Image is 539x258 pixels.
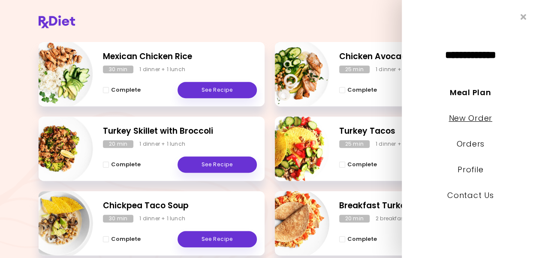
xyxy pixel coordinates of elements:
[139,66,185,73] div: 1 dinner + 1 lunch
[449,113,492,123] a: New Order
[339,125,493,138] h2: Turkey Tacos
[447,190,494,201] a: Contact Us
[103,159,141,170] button: Complete - Turkey Skillet with Broccoli
[103,51,257,63] h2: Mexican Chicken Rice
[103,66,133,73] div: 30 min
[178,82,257,98] a: See Recipe - Mexican Chicken Rice
[347,161,377,168] span: Complete
[339,66,370,73] div: 25 min
[22,113,93,184] img: Info - Turkey Skillet with Broccoli
[258,113,329,184] img: Info - Turkey Tacos
[103,200,257,212] h2: Chickpea Taco Soup
[103,125,257,138] h2: Turkey Skillet with Broccoli
[178,231,257,247] a: See Recipe - Chickpea Taco Soup
[347,236,377,243] span: Complete
[339,159,377,170] button: Complete - Turkey Tacos
[139,140,185,148] div: 1 dinner + 1 lunch
[339,85,377,95] button: Complete - Chicken Avocado Salad
[39,15,75,28] img: RxDiet
[339,234,377,244] button: Complete - Breakfast Turkey Tacos
[178,156,257,173] a: See Recipe - Turkey Skillet with Broccoli
[376,66,422,73] div: 1 dinner + 1 lunch
[111,87,141,93] span: Complete
[111,161,141,168] span: Complete
[339,200,493,212] h2: Breakfast Turkey Tacos
[339,215,370,222] div: 20 min
[258,39,329,110] img: Info - Chicken Avocado Salad
[103,140,133,148] div: 20 min
[347,87,377,93] span: Complete
[339,51,493,63] h2: Chicken Avocado Salad
[111,236,141,243] span: Complete
[376,215,430,222] div: 2 breakfast servings
[103,234,141,244] button: Complete - Chickpea Taco Soup
[339,140,370,148] div: 25 min
[22,39,93,110] img: Info - Mexican Chicken Rice
[376,140,422,148] div: 1 dinner + 1 lunch
[456,138,484,149] a: Orders
[139,215,185,222] div: 1 dinner + 1 lunch
[458,164,483,175] a: Profile
[103,85,141,95] button: Complete - Mexican Chicken Rice
[103,215,133,222] div: 30 min
[450,87,491,98] a: Meal Plan
[520,13,526,21] i: Close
